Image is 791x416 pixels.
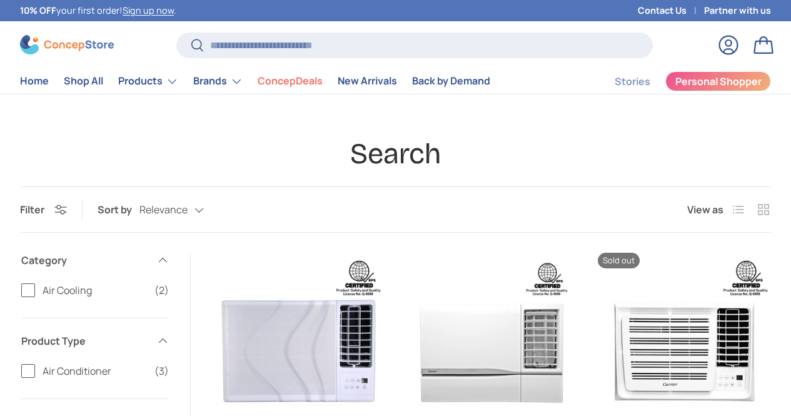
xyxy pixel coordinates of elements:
[638,4,704,18] a: Contact Us
[20,203,67,216] button: Filter
[21,333,149,348] span: Product Type
[139,204,188,216] span: Relevance
[111,69,186,94] summary: Products
[154,283,169,298] span: (2)
[186,69,250,94] summary: Brands
[98,202,139,217] label: Sort by
[20,4,56,16] strong: 10% OFF
[193,69,243,94] a: Brands
[43,363,147,378] span: Air Conditioner
[20,4,176,18] p: your first order! .
[154,363,169,378] span: (3)
[258,69,323,93] a: ConcepDeals
[598,253,640,268] span: Sold out
[20,69,490,94] nav: Primary
[21,318,169,363] summary: Product Type
[20,136,771,172] h1: Search
[412,69,490,93] a: Back by Demand
[118,69,178,94] a: Products
[123,4,174,16] a: Sign up now
[64,69,103,93] a: Shop All
[20,203,44,216] span: Filter
[338,69,397,93] a: New Arrivals
[704,4,771,18] a: Partner with us
[585,69,771,94] nav: Secondary
[21,253,149,268] span: Category
[665,71,771,91] a: Personal Shopper
[43,283,147,298] span: Air Cooling
[615,69,650,94] a: Stories
[21,238,169,283] summary: Category
[687,202,723,217] span: View as
[20,35,114,54] img: ConcepStore
[139,200,229,221] button: Relevance
[675,76,762,86] span: Personal Shopper
[20,69,49,93] a: Home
